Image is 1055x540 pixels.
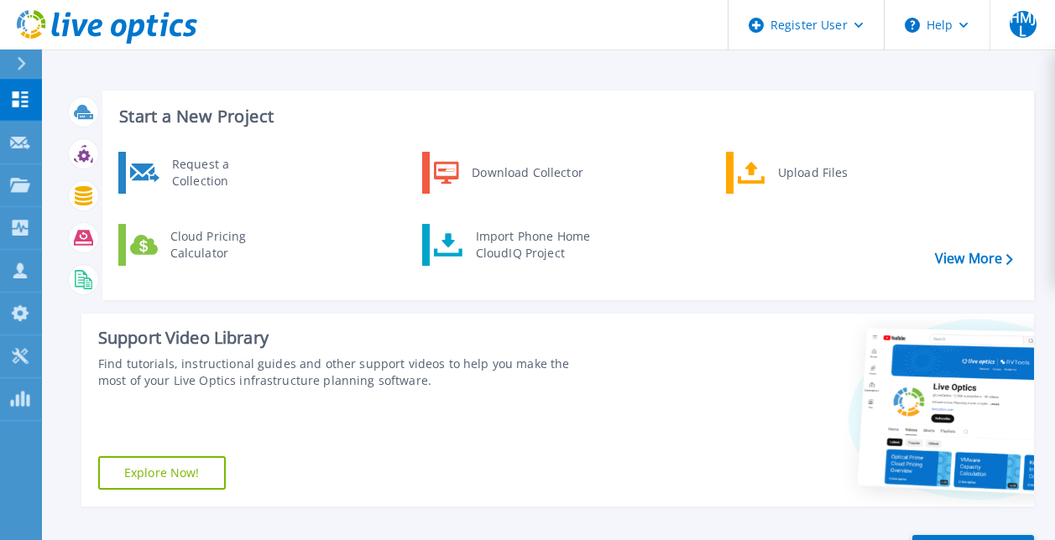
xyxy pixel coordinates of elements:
a: Request a Collection [118,152,290,194]
a: View More [935,251,1013,267]
a: Cloud Pricing Calculator [118,224,290,266]
div: Import Phone Home CloudIQ Project [467,228,598,262]
div: Find tutorials, instructional guides and other support videos to help you make the most of your L... [98,356,593,389]
div: Cloud Pricing Calculator [162,228,286,262]
a: Download Collector [422,152,594,194]
div: Request a Collection [164,156,286,190]
span: HMJL [1010,11,1037,38]
a: Upload Files [726,152,898,194]
a: Explore Now! [98,456,226,490]
h3: Start a New Project [119,107,1012,126]
div: Support Video Library [98,327,593,349]
div: Upload Files [770,156,894,190]
div: Download Collector [463,156,590,190]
